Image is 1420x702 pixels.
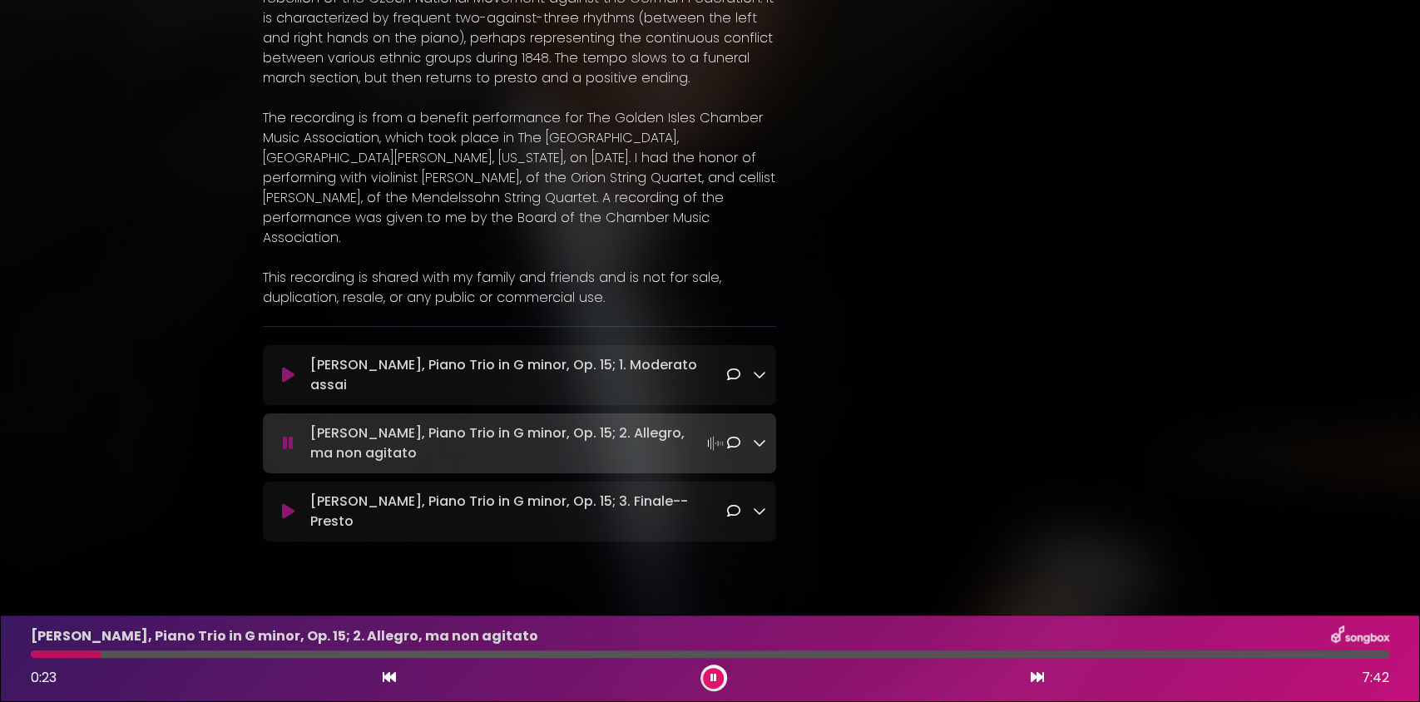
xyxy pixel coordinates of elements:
[263,268,777,308] p: This recording is shared with my family and friends and is not for sale, duplication, resale, or ...
[704,432,727,455] img: waveform4.gif
[310,423,727,463] p: [PERSON_NAME], Piano Trio in G minor, Op. 15; 2. Allegro, ma non agitato
[310,355,727,395] p: [PERSON_NAME], Piano Trio in G minor, Op. 15; 1. Moderato assai
[310,492,727,531] p: [PERSON_NAME], Piano Trio in G minor, Op. 15; 3. Finale--Presto
[263,108,777,248] p: The recording is from a benefit performance for The Golden Isles Chamber Music Association, which...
